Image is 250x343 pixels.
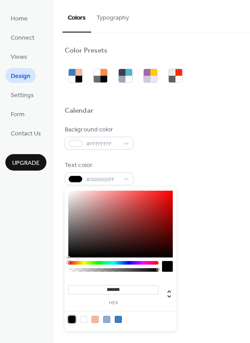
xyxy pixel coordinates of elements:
div: Text color [65,161,132,170]
div: rgb(135, 176, 209) [103,316,110,323]
div: Background color [65,125,132,135]
span: #FFFFFFFF [86,139,119,149]
span: Connect [11,33,34,43]
a: Home [5,11,33,25]
div: rgb(56, 127, 187) [115,316,122,323]
a: Design [5,68,36,83]
a: Connect [5,30,40,45]
span: Home [11,14,28,24]
div: Calendar [65,106,93,116]
a: Form [5,106,30,121]
span: #000000FF [86,175,119,184]
a: Contact Us [5,126,46,140]
a: Settings [5,87,39,102]
a: Views [5,49,33,64]
div: rgb(0, 0, 0) [68,316,75,323]
label: hex [68,301,158,306]
span: Form [11,110,25,119]
div: rgb(255, 255, 255) [80,316,87,323]
button: Upgrade [5,154,46,171]
div: rgb(249, 182, 163) [92,316,99,323]
span: Upgrade [12,159,40,168]
span: Contact Us [11,129,41,139]
span: Views [11,53,27,62]
span: Settings [11,91,34,100]
div: Color Presets [65,46,108,56]
span: Design [11,72,30,81]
